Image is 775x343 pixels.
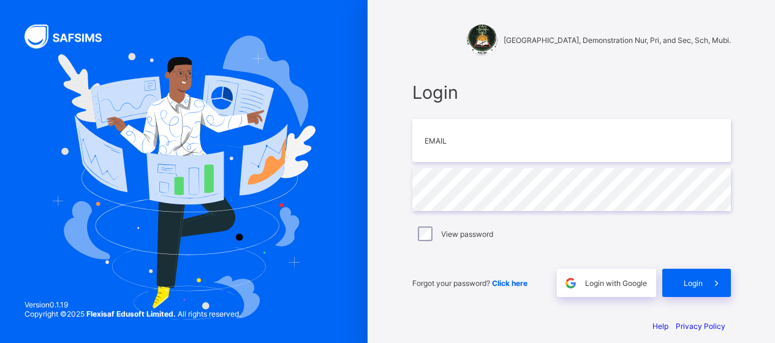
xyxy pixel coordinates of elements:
strong: Flexisaf Edusoft Limited. [86,309,176,318]
a: Click here [492,279,527,288]
img: Hero Image [52,36,316,320]
span: Login [412,82,731,103]
img: google.396cfc9801f0270233282035f929180a.svg [564,276,578,290]
label: View password [441,229,493,239]
a: Privacy Policy [676,322,725,331]
span: Login with Google [585,279,647,288]
span: Copyright © 2025 All rights reserved. [25,309,241,318]
span: Forgot your password? [412,279,527,288]
img: SAFSIMS Logo [25,25,116,48]
a: Help [652,322,668,331]
span: Version 0.1.19 [25,300,241,309]
span: [GEOGRAPHIC_DATA], Demonstration Nur, Pri, and Sec, Sch, Mubi. [504,36,731,45]
span: Login [684,279,703,288]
